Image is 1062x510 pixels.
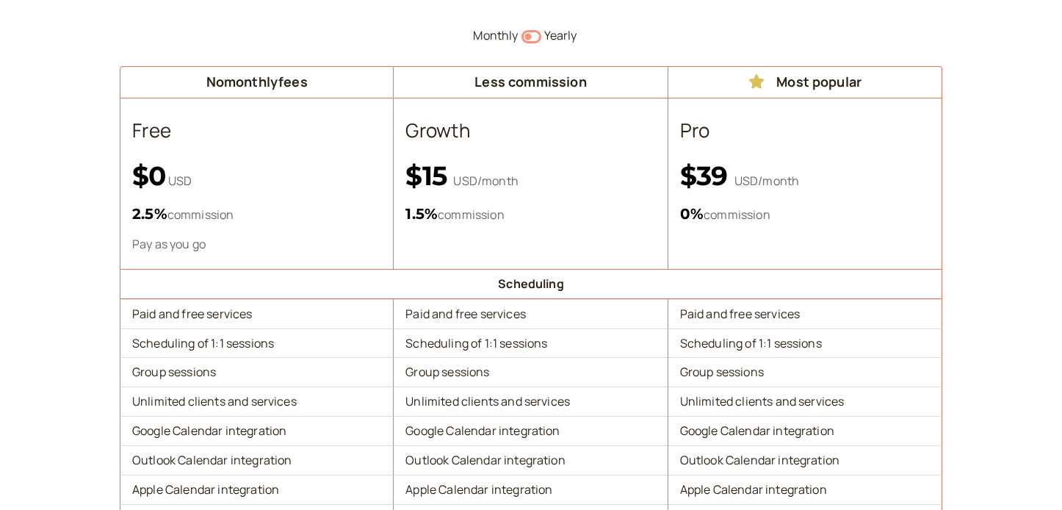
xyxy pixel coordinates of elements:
td: Outlook Calendar integration [394,445,668,475]
td: Google Calendar integration [120,416,394,445]
p: commission [680,202,930,226]
td: Google Calendar integration [394,416,668,445]
td: Paid and free services [394,299,668,328]
iframe: Chat Widget [989,439,1062,510]
span: 0 % [680,205,704,223]
p: USD/month [405,160,655,192]
td: Paid and free services [668,299,942,328]
p: Pay as you go [132,236,381,253]
div: Yearly [544,26,943,46]
div: Monthly [120,26,519,46]
td: Scheduling of 1:1 sessions [120,328,394,358]
span: $ 39 [680,159,734,192]
td: Unlimited clients and services [120,387,394,416]
span: 2.5 % [132,205,167,223]
td: Scheduling of 1:1 sessions [668,328,942,358]
span: 1.5 % [405,205,438,223]
td: Group sessions [120,357,394,387]
span: $ 15 [405,159,453,192]
td: Paid and free services [120,299,394,328]
td: Outlook Calendar integration [668,445,942,475]
p: USD/month [680,160,930,192]
td: Outlook Calendar integration [120,445,394,475]
td: Scheduling of 1:1 sessions [394,328,668,358]
h2: Pro [680,116,930,146]
td: Apple Calendar integration [394,475,668,504]
h2: Growth [405,116,655,146]
td: Group sessions [668,357,942,387]
td: No monthly fees [120,66,394,98]
td: Apple Calendar integration [120,475,394,504]
td: Unlimited clients and services [668,387,942,416]
div: Less commission [400,73,661,92]
p: USD [132,160,381,192]
div: Most popular [674,73,936,92]
td: Group sessions [394,357,668,387]
td: Apple Calendar integration [668,475,942,504]
td: Scheduling [120,269,942,299]
h2: Free [132,116,381,146]
p: commission [405,202,655,226]
p: commission [132,202,381,226]
td: Google Calendar integration [668,416,942,445]
td: Unlimited clients and services [394,387,668,416]
span: $0 [132,159,166,192]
